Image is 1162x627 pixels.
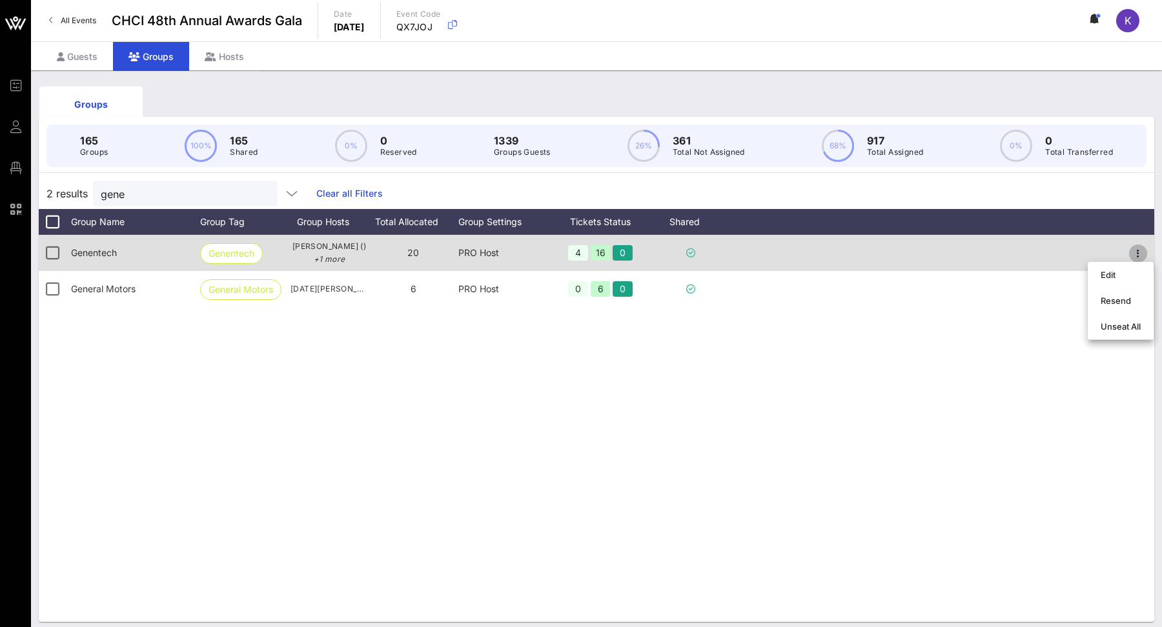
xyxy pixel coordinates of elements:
div: Groups [49,97,133,111]
div: Total Allocated [368,209,458,235]
span: [PERSON_NAME] () [290,240,368,266]
p: Event Code [396,8,441,21]
p: 0 [380,133,417,148]
div: 0 [568,281,588,297]
div: Groups [113,42,189,71]
span: CHCI 48th Annual Awards Gala [112,11,302,30]
p: 917 [867,133,924,148]
p: 1339 [494,133,551,148]
div: Tickets Status [549,209,652,235]
p: Total Transferred [1045,146,1113,159]
div: Edit [1101,270,1141,280]
span: All Events [61,15,96,25]
div: 0 [613,245,633,261]
div: Hosts [189,42,260,71]
span: General Motors [209,280,273,299]
span: 2 results [46,186,88,201]
span: Genentech [71,247,117,258]
div: Shared [652,209,729,235]
p: QX7JOJ [396,21,441,34]
span: 20 [407,247,419,258]
div: PRO Host [458,235,549,271]
span: General Motors [71,283,136,294]
p: [DATE] [334,21,365,34]
div: Group Hosts [290,209,368,235]
div: 4 [568,245,588,261]
div: Group Name [71,209,200,235]
p: 0 [1045,133,1113,148]
p: +1 more [290,253,368,266]
span: Genentech [209,244,254,263]
div: Group Tag [200,209,290,235]
p: Date [334,8,365,21]
p: Groups [80,146,108,159]
div: Unseat All [1101,321,1141,332]
div: 16 [591,245,611,261]
p: 361 [673,133,745,148]
div: Resend [1101,295,1141,306]
div: Group Settings [458,209,549,235]
div: K [1116,9,1139,32]
span: 6 [411,283,416,294]
div: 6 [591,281,611,297]
span: K [1125,14,1132,27]
p: 165 [80,133,108,148]
span: [DATE][PERSON_NAME] () [290,283,368,295]
a: Clear all Filters [316,186,383,201]
div: 0 [613,281,633,297]
p: 165 [230,133,258,148]
p: Total Assigned [867,146,924,159]
p: Shared [230,146,258,159]
p: Groups Guests [494,146,551,159]
div: PRO Host [458,271,549,307]
div: Guests [41,42,113,71]
p: Reserved [380,146,417,159]
p: Total Not Assigned [673,146,745,159]
a: All Events [41,10,104,31]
